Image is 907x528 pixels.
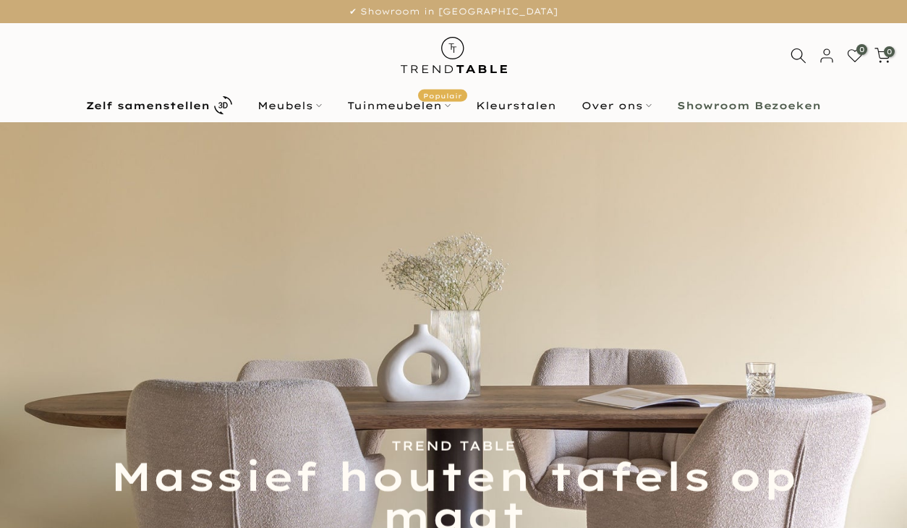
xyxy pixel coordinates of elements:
a: TuinmeubelenPopulair [335,97,464,114]
a: 0 [847,48,863,64]
p: ✔ Showroom in [GEOGRAPHIC_DATA] [18,4,889,20]
span: 0 [884,46,895,57]
a: Showroom Bezoeken [665,97,834,114]
a: Kleurstalen [464,97,569,114]
a: Meubels [245,97,335,114]
img: trend-table [391,23,517,88]
iframe: toggle-frame [1,454,74,527]
span: 0 [856,44,867,55]
a: Over ons [569,97,665,114]
span: Populair [418,89,467,101]
b: Zelf samenstellen [86,101,210,111]
a: 0 [874,48,890,64]
a: Zelf samenstellen [74,93,245,118]
b: Showroom Bezoeken [677,101,821,111]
